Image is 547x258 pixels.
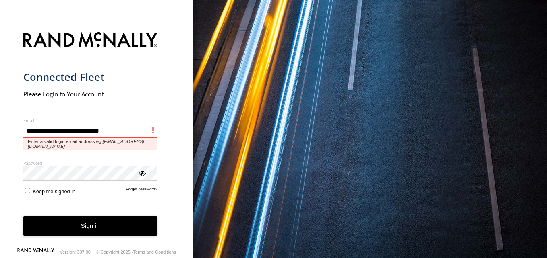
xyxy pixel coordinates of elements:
[96,250,176,254] div: © Copyright 2025 -
[60,250,91,254] div: Version: 307.00
[133,250,176,254] a: Terms and Conditions
[23,31,157,51] img: Rand McNally
[28,139,144,149] em: [EMAIL_ADDRESS][DOMAIN_NAME]
[23,90,157,98] h2: Please Login to Your Account
[23,70,157,84] h1: Connected Fleet
[17,248,54,256] a: Visit our Website
[23,216,157,236] button: Sign in
[138,169,146,177] div: ViewPassword
[25,188,30,193] input: Keep me signed in
[33,188,75,195] span: Keep me signed in
[23,160,157,166] label: Password
[23,117,157,123] label: Email
[23,27,170,249] form: main
[23,138,157,150] span: Enter a valid login email address eg.
[126,187,157,195] a: Forgot password?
